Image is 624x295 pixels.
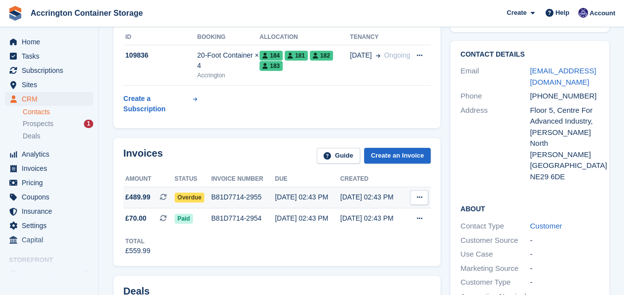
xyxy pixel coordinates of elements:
[530,171,599,183] div: NE29 6DE
[589,8,615,18] span: Account
[22,190,81,204] span: Coupons
[530,91,599,102] div: [PHONE_NUMBER]
[259,51,283,61] span: 184
[22,147,81,161] span: Analytics
[275,213,340,224] div: [DATE] 02:43 PM
[27,5,147,21] a: Accrington Container Storage
[5,162,93,175] a: menu
[22,176,81,190] span: Pricing
[22,35,81,49] span: Home
[5,78,93,92] a: menu
[175,171,211,187] th: Status
[340,213,405,224] div: [DATE] 02:43 PM
[340,192,405,202] div: [DATE] 02:43 PM
[5,204,93,218] a: menu
[197,50,259,71] div: 20-Foot Container × 4
[123,30,197,45] th: ID
[125,213,147,224] span: £70.00
[123,148,163,164] h2: Invoices
[211,171,275,187] th: Invoice number
[530,263,599,274] div: -
[460,263,530,274] div: Marketing Source
[22,162,81,175] span: Invoices
[23,107,93,117] a: Contacts
[259,30,350,45] th: Allocation
[123,90,197,118] a: Create a Subscription
[460,235,530,246] div: Customer Source
[22,233,81,247] span: Capital
[530,277,599,288] div: -
[460,66,530,88] div: Email
[384,51,410,59] span: Ongoing
[5,35,93,49] a: menu
[22,49,81,63] span: Tasks
[275,192,340,202] div: [DATE] 02:43 PM
[22,92,81,106] span: CRM
[23,131,93,141] a: Deals
[123,171,175,187] th: Amount
[5,233,93,247] a: menu
[125,246,150,256] div: £559.99
[9,255,98,265] span: Storefront
[5,147,93,161] a: menu
[578,8,588,18] img: Jacob Connolly
[211,192,275,202] div: B81D7714-2955
[197,30,259,45] th: Booking
[530,138,599,160] div: North [PERSON_NAME]
[81,268,93,280] a: Preview store
[123,94,191,114] div: Create a Subscription
[22,204,81,218] span: Insurance
[22,64,81,77] span: Subscriptions
[364,148,431,164] a: Create an Invoice
[530,160,599,171] div: [GEOGRAPHIC_DATA]
[84,120,93,128] div: 1
[530,222,562,230] a: Customer
[22,267,81,281] span: Booking Portal
[275,171,340,187] th: Due
[460,221,530,232] div: Contact Type
[310,51,333,61] span: 182
[350,30,410,45] th: Tenancy
[460,105,530,183] div: Address
[530,249,599,260] div: -
[460,51,599,59] h2: Contact Details
[530,66,596,86] a: [EMAIL_ADDRESS][DOMAIN_NAME]
[530,235,599,246] div: -
[197,71,259,80] div: Accrington
[460,249,530,260] div: Use Case
[5,64,93,77] a: menu
[8,6,23,21] img: stora-icon-8386f47178a22dfd0bd8f6a31ec36ba5ce8667c1dd55bd0f319d3a0aa187defe.svg
[23,119,53,129] span: Prospects
[259,61,283,71] span: 183
[460,203,599,213] h2: About
[175,214,193,224] span: Paid
[5,92,93,106] a: menu
[507,8,526,18] span: Create
[123,50,197,61] div: 109836
[23,131,40,141] span: Deals
[125,237,150,246] div: Total
[211,213,275,224] div: B81D7714-2954
[460,277,530,288] div: Customer Type
[175,193,205,202] span: Overdue
[5,219,93,232] a: menu
[22,219,81,232] span: Settings
[5,190,93,204] a: menu
[555,8,569,18] span: Help
[350,50,371,61] span: [DATE]
[340,171,405,187] th: Created
[22,78,81,92] span: Sites
[317,148,360,164] a: Guide
[5,176,93,190] a: menu
[5,267,93,281] a: menu
[5,49,93,63] a: menu
[530,105,599,138] div: Floor 5, Centre For Advanced Industry, [PERSON_NAME]
[125,192,150,202] span: £489.99
[460,91,530,102] div: Phone
[23,119,93,129] a: Prospects 1
[285,51,308,61] span: 181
